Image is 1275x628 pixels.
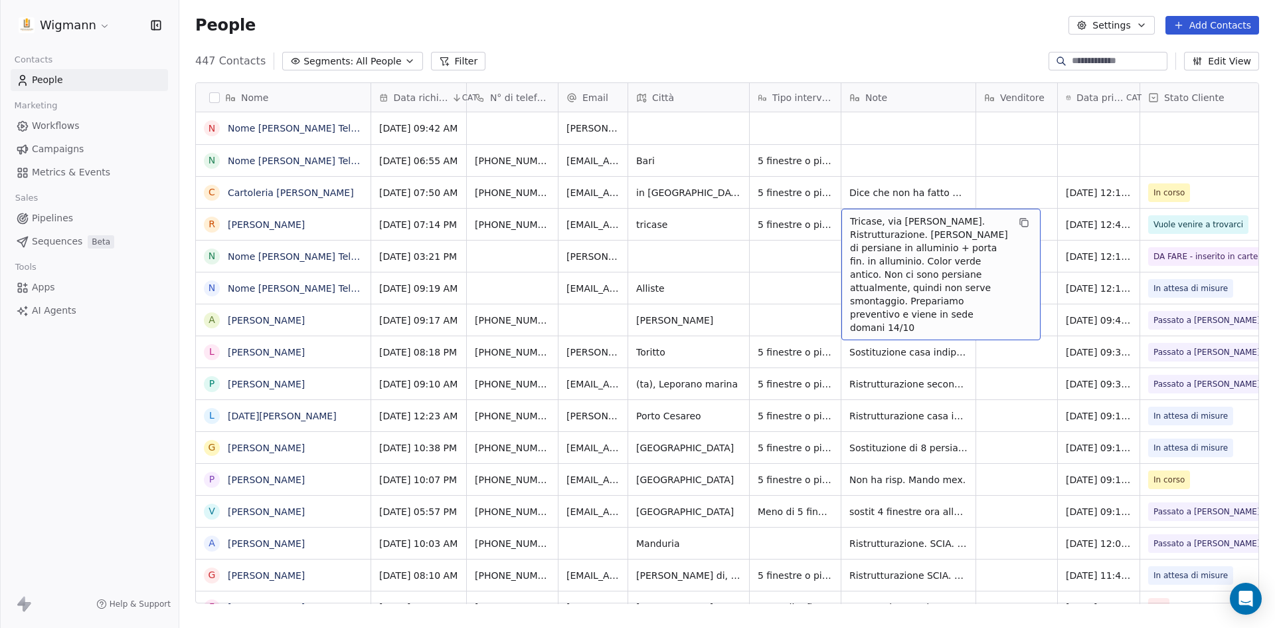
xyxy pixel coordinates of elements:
[394,91,449,104] span: Data richiesta
[849,409,968,423] span: Ristrutturazione casa indipendente. Attualmente alluminio. Non sopporta gli spifferi. Vuole sempr...
[475,441,550,455] span: [PHONE_NUMBER]
[475,569,550,582] span: [PHONE_NUMBER]
[209,504,215,518] div: V
[772,91,833,104] span: Tipo intervento
[110,599,171,609] span: Help & Support
[96,599,171,609] a: Help & Support
[40,17,96,34] span: Wigmann
[1153,218,1243,231] span: Vuole venire a trovarci
[1153,601,1164,614] span: No
[1153,314,1260,327] span: Passato a [PERSON_NAME]
[356,54,401,68] span: All People
[566,186,620,199] span: [EMAIL_ADDRESS][DOMAIN_NAME]
[1066,346,1132,359] span: [DATE] 09:38 AM
[1066,250,1132,263] span: [DATE] 12:17 PM
[1066,505,1132,518] span: [DATE] 09:11 AM
[849,377,968,391] span: Ristrutturazione seconda casa. Indipendente. [PERSON_NAME] spendere poco quindi vuole pvc [PERSON...
[636,537,741,550] span: Manduria
[32,119,80,133] span: Workflows
[636,218,741,231] span: tricase
[209,313,215,327] div: A
[636,441,741,455] span: [GEOGRAPHIC_DATA]
[1153,409,1228,423] span: In attesa di misure
[475,154,550,167] span: [PHONE_NUMBER]
[475,346,550,359] span: [PHONE_NUMBER]
[196,83,371,112] div: Nome
[1066,218,1132,231] span: [DATE] 12:43 PM
[11,231,168,253] a: SequencesBeta
[209,472,214,486] div: P
[849,473,968,486] span: Non ha risp. Mando mex.
[88,235,114,249] span: Beta
[1153,282,1228,295] span: In attesa di misure
[379,346,458,359] span: [DATE] 08:18 PM
[849,505,968,518] span: sostit 4 finestre ora alluminio - vuole pvc [PERSON_NAME] non più di 4500 , ha altri prev entro d...
[1066,537,1132,550] span: [DATE] 12:04 PM
[758,441,833,455] span: 5 finestre o più di 5
[9,96,63,116] span: Marketing
[32,304,76,318] span: AI Agents
[9,188,44,208] span: Sales
[379,250,458,263] span: [DATE] 03:21 PM
[379,154,458,167] span: [DATE] 06:55 AM
[566,346,620,359] span: [PERSON_NAME][EMAIL_ADDRESS][PERSON_NAME][DOMAIN_NAME]
[758,473,833,486] span: 5 finestre o più di 5
[1153,537,1260,550] span: Passato a [PERSON_NAME]
[1153,250,1267,263] span: DA FARE - inserito in cartella
[582,91,608,104] span: Email
[379,377,458,391] span: [DATE] 09:10 AM
[758,154,833,167] span: 5 finestre o più di 5
[636,282,741,295] span: Alliste
[566,154,620,167] span: [EMAIL_ADDRESS][DOMAIN_NAME]
[849,601,968,614] span: Segreteria. Mando mex. Rispondono al messaggio dicendo che hanno già risolto.
[379,569,458,582] span: [DATE] 08:10 AM
[758,377,833,391] span: 5 finestre o più di 5
[1164,91,1225,104] span: Stato Cliente
[228,570,305,581] a: [PERSON_NAME]
[379,409,458,423] span: [DATE] 12:23 AM
[1153,346,1260,359] span: Passato a [PERSON_NAME]
[209,249,215,263] div: N
[371,83,466,112] div: Data richiestaCAT
[849,186,968,199] span: Dice che non ha fatto nessuna richiesta di infissi. Non è Cartoleria [PERSON_NAME]. Mando mail
[228,187,354,198] a: Cartoleria [PERSON_NAME]
[636,154,741,167] span: Bari
[379,473,458,486] span: [DATE] 10:07 PM
[209,345,214,359] div: L
[652,91,674,104] span: Città
[475,537,550,550] span: [PHONE_NUMBER]
[1058,83,1140,112] div: Data primo contattoCAT
[1076,91,1124,104] span: Data primo contatto
[1066,441,1132,455] span: [DATE] 09:13 AM
[11,69,168,91] a: People
[209,154,215,167] div: N
[32,211,73,225] span: Pipelines
[228,411,337,421] a: [DATE][PERSON_NAME]
[566,122,620,135] span: [PERSON_NAME][EMAIL_ADDRESS][DOMAIN_NAME]
[228,602,305,613] a: [PERSON_NAME]
[636,346,741,359] span: Toritto
[209,568,216,582] div: G
[1153,473,1185,486] span: In corso
[228,538,305,549] a: [PERSON_NAME]
[9,257,42,277] span: Tools
[467,83,558,112] div: N° di telefono
[849,537,968,550] span: Ristrutturazione. SCIA. 2 casa. Attualmente legno. 7 INFISSI CIRCA. E' necessario lo smaltimento....
[758,569,833,582] span: 5 finestre o più di 5
[1153,441,1228,455] span: In attesa di misure
[1066,377,1132,391] span: [DATE] 09:36 AM
[636,473,741,486] span: [GEOGRAPHIC_DATA]
[209,122,215,136] div: N
[636,409,741,423] span: Porto Cesareo
[475,186,550,199] span: [PHONE_NUMBER]
[228,283,1264,294] a: Nome [PERSON_NAME] Telefono [PHONE_NUMBER] Città Alliste Email [EMAIL_ADDRESS][DOMAIN_NAME] Infor...
[1066,186,1132,199] span: [DATE] 12:19 PM
[636,569,741,582] span: [PERSON_NAME] di, [GEOGRAPHIC_DATA]
[379,537,458,550] span: [DATE] 10:03 AM
[379,601,458,614] span: [DATE] 08:38 PM
[758,601,833,614] span: Meno di 5 finestre
[849,346,968,359] span: Sostituzione casa indipendente. Piano terra e primo piano. vorrebbe rendere ristrutt. risparmio e...
[228,347,305,358] a: [PERSON_NAME]
[636,601,741,614] span: [PERSON_NAME]
[1153,186,1185,199] span: In corso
